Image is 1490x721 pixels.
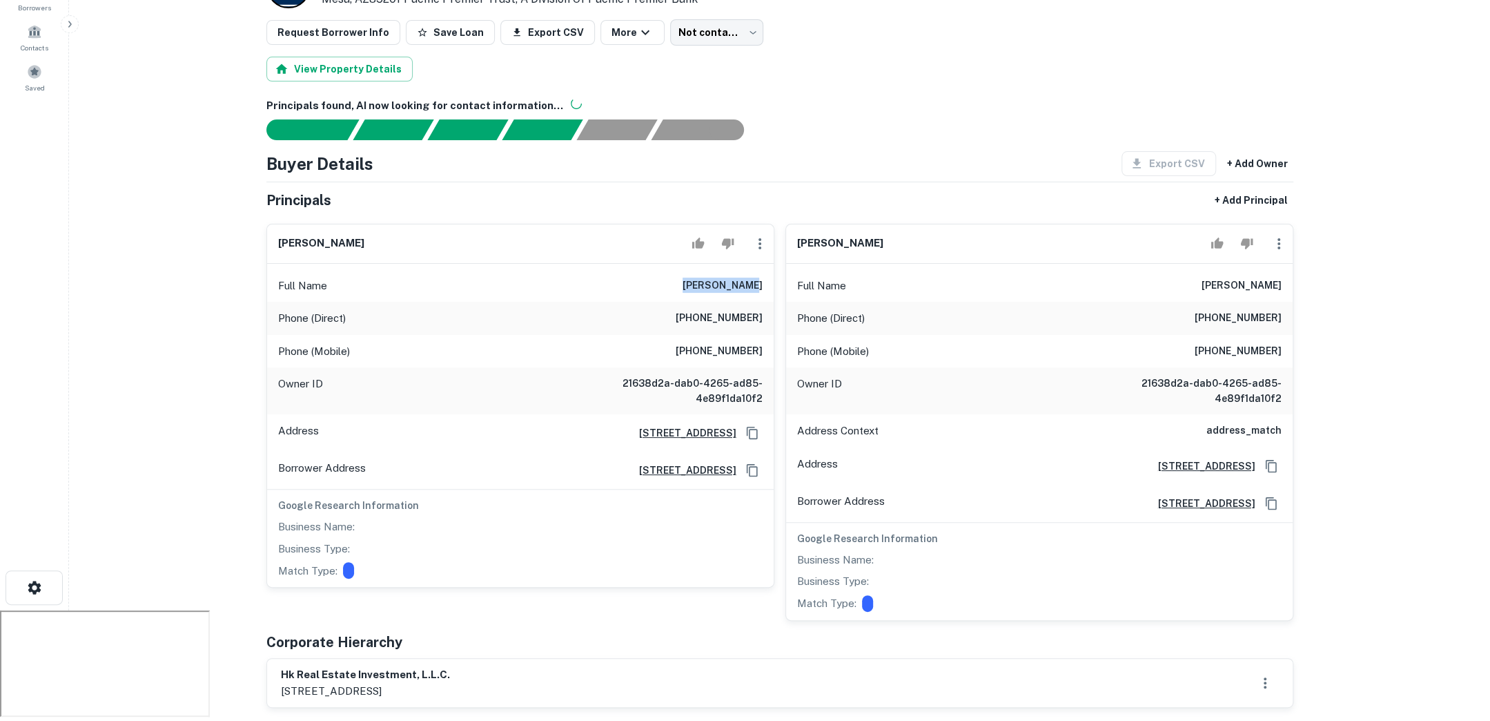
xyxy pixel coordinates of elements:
p: Phone (Mobile) [797,343,869,360]
p: Match Type: [797,595,856,612]
button: More [600,20,665,45]
button: Export CSV [500,20,595,45]
span: Borrowers [18,2,51,13]
h6: Google Research Information [278,498,763,513]
button: + Add Owner [1222,151,1293,176]
p: Borrower Address [278,460,366,481]
p: [STREET_ADDRESS] [281,683,450,700]
button: Save Loan [406,20,495,45]
div: Documents found, AI parsing details... [427,119,508,140]
p: Business Type: [797,573,869,590]
h6: [PHONE_NUMBER] [676,343,763,360]
div: Your request is received and processing... [353,119,433,140]
button: Reject [716,230,740,258]
a: Saved [4,59,65,96]
a: [STREET_ADDRESS] [628,425,736,441]
p: Business Name: [797,552,874,568]
div: Not contacted [670,19,763,46]
p: Full Name [797,278,846,294]
h6: Principals found, AI now looking for contact information... [266,98,1293,114]
button: + Add Principal [1209,188,1293,213]
span: Saved [25,82,45,93]
button: Request Borrower Info [266,20,400,45]
a: Contacts [4,19,65,56]
h6: [PERSON_NAME] [683,278,763,294]
a: [STREET_ADDRESS] [628,463,736,478]
p: Address [278,423,319,443]
h6: [PERSON_NAME] [797,235,883,251]
button: Accept [686,230,710,258]
h4: Buyer Details [266,151,373,176]
h6: 21638d2a-dab0-4265-ad85-4e89f1da10f2 [597,376,763,406]
span: Contacts [21,42,48,53]
div: Sending borrower request to AI... [250,119,353,140]
h6: [PERSON_NAME] [278,235,364,251]
a: [STREET_ADDRESS] [1147,496,1255,511]
p: Business Type: [278,541,350,557]
iframe: Chat Widget [1421,611,1490,677]
h6: [PHONE_NUMBER] [676,310,763,327]
h6: [PERSON_NAME] [1202,278,1282,294]
p: Phone (Direct) [278,310,346,327]
p: Full Name [278,278,327,294]
div: Principals found, still searching for contact information. This may take time... [576,119,657,140]
div: AI fulfillment process complete. [651,119,761,140]
button: Copy Address [742,460,763,481]
button: Copy Address [1261,493,1282,514]
div: Principals found, AI now looking for contact information... [502,119,582,140]
h6: 21638d2a-dab0-4265-ad85-4e89f1da10f2 [1116,376,1282,406]
p: Address Context [797,423,879,439]
p: Owner ID [278,376,323,406]
p: Phone (Direct) [797,310,865,327]
h6: address_match [1206,423,1282,439]
button: Accept [1205,230,1229,258]
button: View Property Details [266,57,413,81]
h6: [PHONE_NUMBER] [1195,343,1282,360]
a: [STREET_ADDRESS] [1147,459,1255,474]
p: Business Name: [278,519,355,535]
p: Phone (Mobile) [278,343,350,360]
h6: hk real estate investment, l.l.c. [281,667,450,683]
p: Owner ID [797,376,842,406]
h6: [PHONE_NUMBER] [1195,310,1282,327]
h6: Google Research Information [797,531,1282,546]
h5: Principals [266,190,331,211]
button: Copy Address [1261,456,1282,477]
p: Borrower Address [797,493,885,514]
h5: Corporate Hierarchy [266,632,402,653]
p: Address [797,456,838,477]
button: Copy Address [742,423,763,443]
p: Match Type: [278,563,337,579]
button: Reject [1235,230,1259,258]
